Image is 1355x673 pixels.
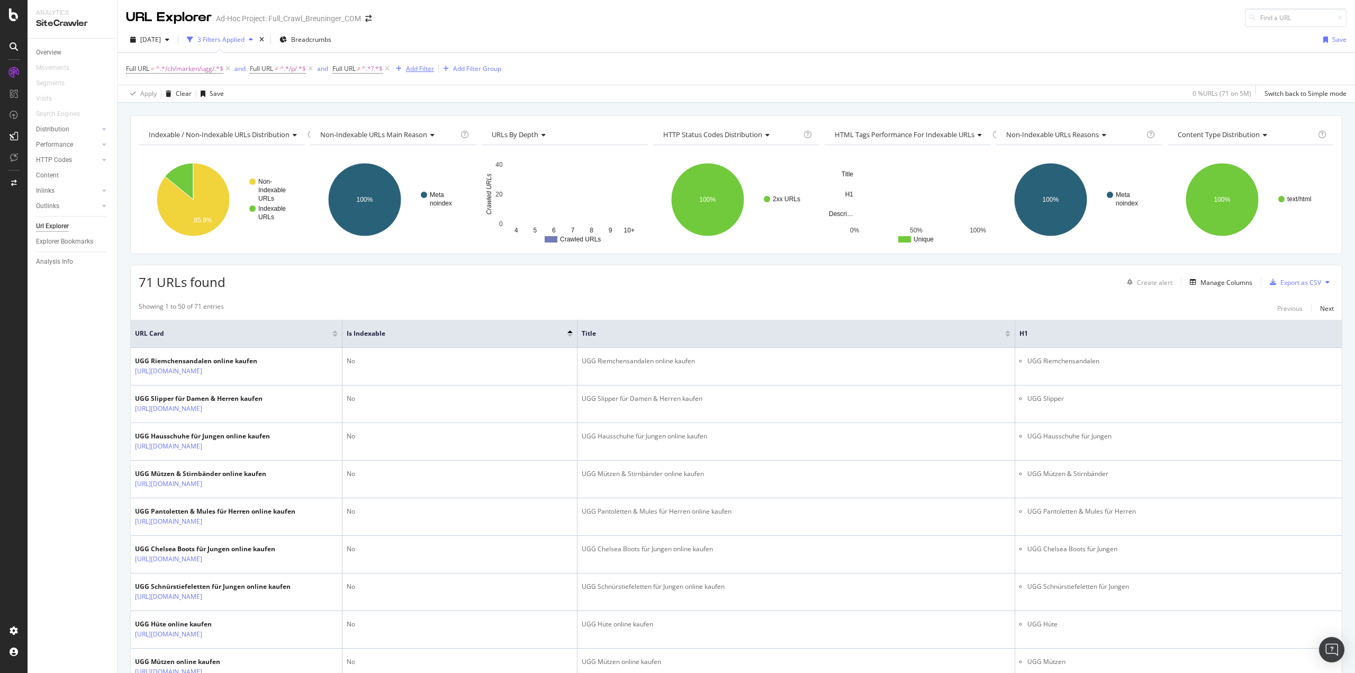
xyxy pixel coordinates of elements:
div: and [317,64,328,73]
div: UGG Riemchensandalen online kaufen [582,356,1010,366]
text: Meta [430,191,444,199]
a: Performance [36,139,99,150]
span: URL Card [135,329,330,338]
a: [URL][DOMAIN_NAME] [135,554,202,564]
span: ≠ [357,64,361,73]
text: 100% [1042,196,1059,203]
a: Overview [36,47,110,58]
text: 50% [910,227,923,234]
text: Indexable [258,205,286,212]
svg: A chart. [653,154,818,246]
button: Save [196,85,224,102]
span: 71 URLs found [139,273,225,291]
svg: A chart. [996,154,1161,246]
a: Visits [36,93,62,104]
div: Analysis Info [36,256,73,267]
div: No [347,620,573,629]
button: Export as CSV [1266,274,1321,291]
div: Movements [36,62,69,74]
a: [URL][DOMAIN_NAME] [135,516,202,527]
span: URLs by Depth [492,130,538,139]
div: UGG Hausschuhe für Jungen online kaufen [582,432,1010,441]
div: UGG Hüte online kaufen [135,620,225,629]
button: and [234,64,246,74]
div: Overview [36,47,61,58]
div: Clear [176,89,192,98]
span: Non-Indexable URLs Main Reason [320,130,427,139]
li: UGG Pantoletten & Mules für Herren [1027,507,1338,516]
button: Apply [126,85,157,102]
div: Url Explorer [36,221,69,232]
div: Segments [36,78,65,89]
button: 3 Filters Applied [183,31,257,48]
div: UGG Schnürstiefeletten für Jungen online kaufen [582,582,1010,591]
text: Crawled URLs [485,174,493,214]
div: Analytics [36,8,109,17]
text: Crawled URLs [560,236,601,243]
div: HTTP Codes [36,155,72,166]
text: Descri… [829,210,853,218]
text: 7 [571,227,575,234]
div: Apply [140,89,157,98]
div: Open Intercom Messenger [1319,637,1344,662]
div: Switch back to Simple mode [1264,89,1347,98]
text: Indexable [258,186,286,194]
span: Content Type Distribution [1178,130,1260,139]
span: Full URL [250,64,273,73]
button: Create alert [1123,274,1172,291]
div: Content [36,170,59,181]
button: Previous [1277,302,1303,315]
div: No [347,657,573,667]
div: No [347,394,573,403]
div: UGG Mützen online kaufen [582,657,1010,667]
text: 10+ [624,227,635,234]
a: [URL][DOMAIN_NAME] [135,366,202,376]
li: UGG Mützen & Stirnbänder [1027,469,1338,479]
a: HTTP Codes [36,155,99,166]
svg: A chart. [310,154,475,246]
li: UGG Mützen [1027,657,1338,667]
svg: A chart. [139,154,304,246]
text: 2xx URLs [773,195,800,203]
div: Ad-Hoc Project: Full_Crawl_Breuninger_COM [216,13,361,24]
div: Previous [1277,304,1303,313]
span: HTTP Status Codes Distribution [663,130,762,139]
div: UGG Mützen & Stirnbänder online kaufen [582,469,1010,479]
a: Outlinks [36,201,99,212]
div: UGG Riemchensandalen online kaufen [135,356,257,366]
button: Save [1319,31,1347,48]
div: Search Engines [36,109,80,120]
div: Outlinks [36,201,59,212]
div: URL Explorer [126,8,212,26]
text: 6 [552,227,556,234]
div: No [347,356,573,366]
text: 40 [495,161,503,168]
a: [URL][DOMAIN_NAME] [135,479,202,489]
a: Segments [36,78,75,89]
text: 5 [533,227,537,234]
button: Manage Columns [1186,276,1252,289]
div: UGG Slipper für Damen & Herren kaufen [135,394,263,403]
div: Export as CSV [1280,278,1321,287]
div: Performance [36,139,73,150]
h4: Non-Indexable URLs Reasons [1004,126,1144,143]
a: [URL][DOMAIN_NAME] [135,441,202,452]
div: 3 Filters Applied [197,35,245,44]
span: HTML Tags Performance for Indexable URLs [835,130,974,139]
button: Next [1320,302,1334,315]
div: UGG Pantoletten & Mules für Herren online kaufen [582,507,1010,516]
span: Indexable / Non-Indexable URLs distribution [149,130,290,139]
span: ^.*/ch/marken/ugg/.*$ [156,61,223,76]
a: [URL][DOMAIN_NAME] [135,629,202,640]
text: URLs [258,195,274,202]
text: 0 [499,220,503,228]
button: Switch back to Simple mode [1260,85,1347,102]
div: and [234,64,246,73]
div: UGG Slipper für Damen & Herren kaufen [582,394,1010,403]
text: 100% [356,196,373,203]
button: [DATE] [126,31,174,48]
text: Non- [258,178,272,185]
div: UGG Hüte online kaufen [582,620,1010,629]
